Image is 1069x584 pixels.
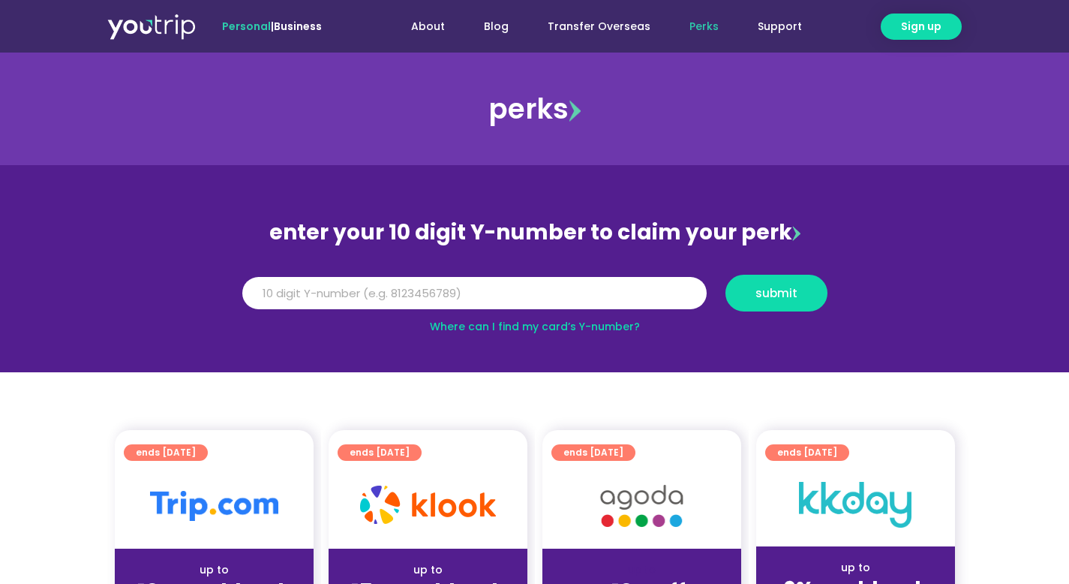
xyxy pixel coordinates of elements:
a: Perks [670,13,738,41]
span: ends [DATE] [777,444,837,461]
span: submit [755,287,797,299]
a: ends [DATE] [551,444,635,461]
div: up to [341,562,515,578]
span: ends [DATE] [136,444,196,461]
div: up to [127,562,302,578]
a: Sign up [881,14,962,40]
button: submit [725,275,827,312]
a: ends [DATE] [765,444,849,461]
a: ends [DATE] [338,444,422,461]
a: Business [274,19,322,34]
a: About [392,13,464,41]
span: ends [DATE] [563,444,623,461]
a: Where can I find my card’s Y-number? [430,319,640,334]
span: Sign up [901,19,941,35]
span: Personal [222,19,271,34]
span: ends [DATE] [350,444,410,461]
a: Blog [464,13,528,41]
span: up to [628,562,656,577]
input: 10 digit Y-number (e.g. 8123456789) [242,277,707,310]
a: Transfer Overseas [528,13,670,41]
a: Support [738,13,821,41]
span: | [222,19,322,34]
div: up to [768,560,943,576]
div: enter your 10 digit Y-number to claim your perk [235,213,835,252]
nav: Menu [362,13,821,41]
a: ends [DATE] [124,444,208,461]
form: Y Number [242,275,827,323]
